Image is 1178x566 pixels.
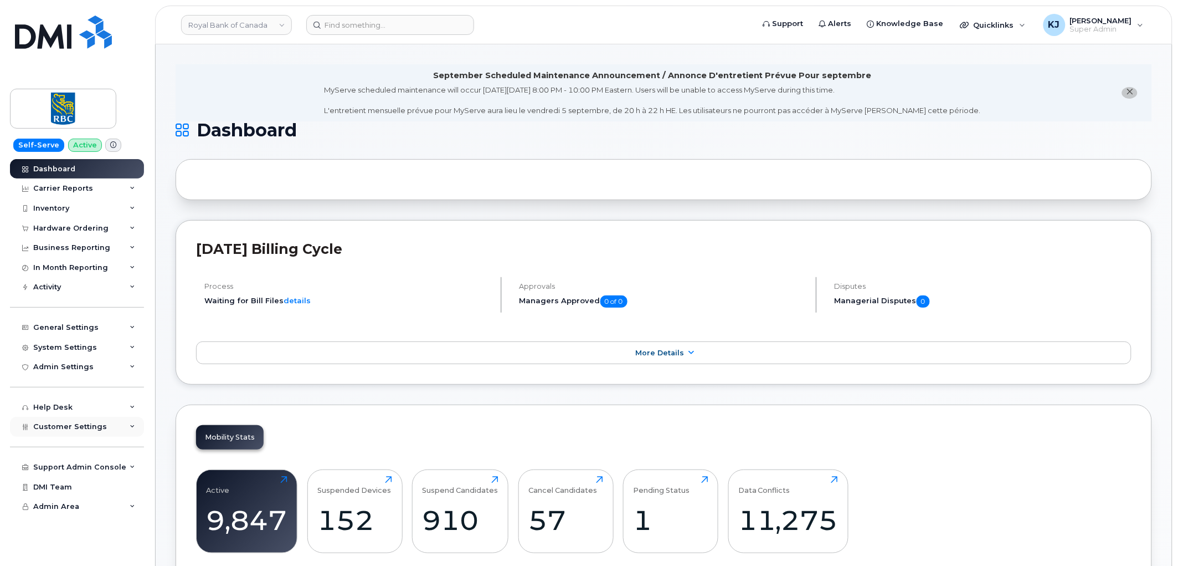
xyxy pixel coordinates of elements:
h4: Approvals [519,282,806,290]
a: Suspend Candidates910 [423,476,498,547]
div: Active [207,476,230,494]
div: 57 [528,504,603,537]
h4: Process [204,282,491,290]
h2: [DATE] Billing Cycle [196,241,1131,257]
div: 11,275 [738,504,838,537]
div: Pending Status [634,476,690,494]
div: 910 [423,504,498,537]
a: Active9,847 [207,476,287,547]
div: September Scheduled Maintenance Announcement / Annonce D'entretient Prévue Pour septembre [433,70,872,81]
div: Data Conflicts [738,476,790,494]
div: Suspend Candidates [423,476,498,494]
div: Cancel Candidates [528,476,597,494]
h5: Managers Approved [519,295,806,308]
a: details [284,296,311,305]
h5: Managerial Disputes [835,295,1131,308]
span: Dashboard [197,122,297,139]
div: 152 [317,504,392,537]
div: 9,847 [207,504,287,537]
a: Cancel Candidates57 [528,476,603,547]
button: close notification [1122,87,1138,99]
a: Suspended Devices152 [317,476,392,547]
div: MyServe scheduled maintenance will occur [DATE][DATE] 8:00 PM - 10:00 PM Eastern. Users will be u... [325,85,981,116]
div: 1 [634,504,708,537]
div: Suspended Devices [317,476,391,494]
h4: Disputes [835,282,1131,290]
span: 0 of 0 [600,295,627,308]
span: More Details [636,349,685,357]
a: Data Conflicts11,275 [738,476,838,547]
span: 0 [917,295,930,308]
li: Waiting for Bill Files [204,295,491,306]
a: Pending Status1 [634,476,708,547]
